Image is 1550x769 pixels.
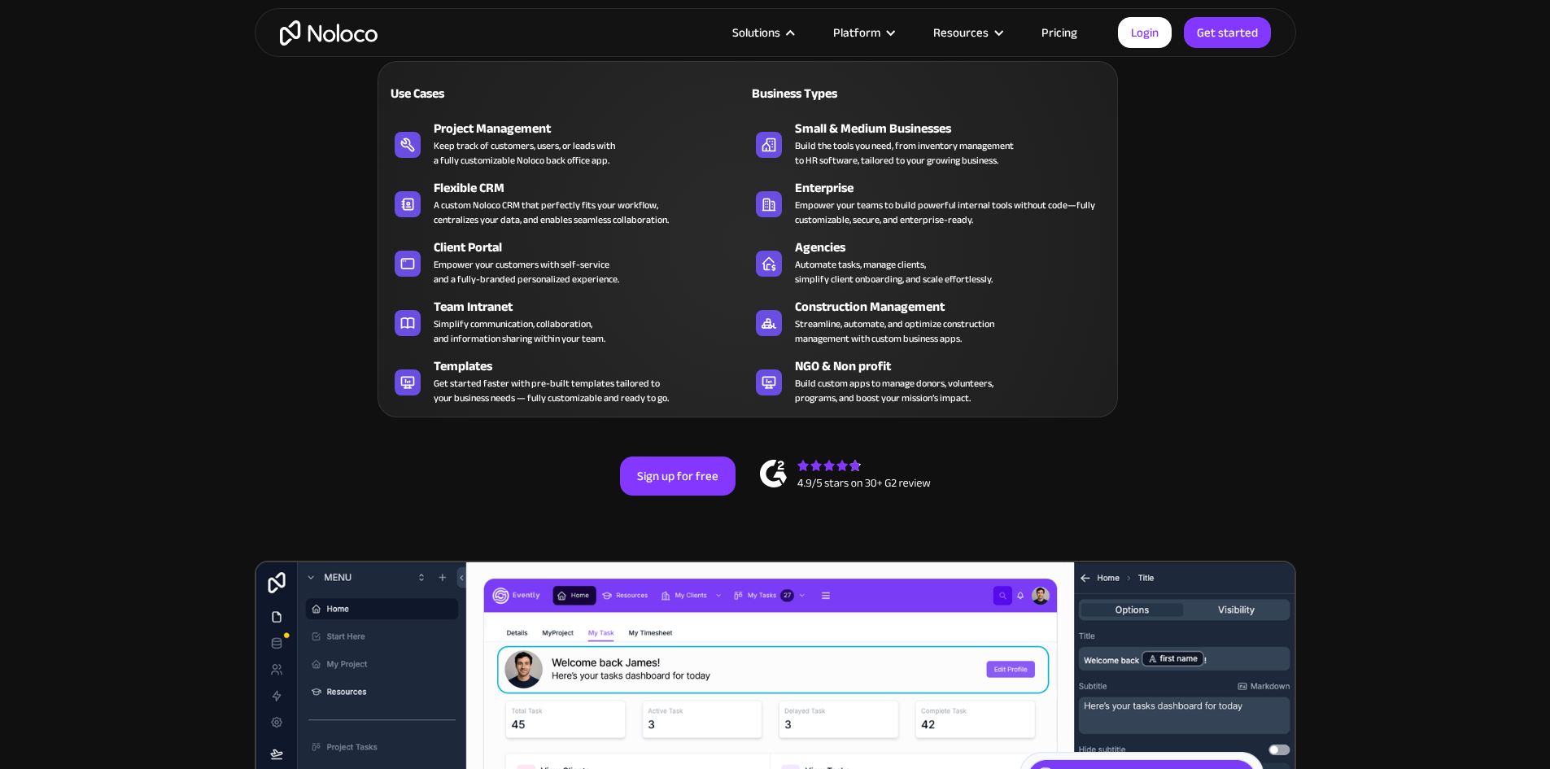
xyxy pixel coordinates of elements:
[434,297,755,317] div: Team Intranet
[434,356,755,376] div: Templates
[795,356,1116,376] div: NGO & Non profit
[280,20,378,46] a: home
[1021,22,1098,43] a: Pricing
[386,234,748,290] a: Client PortalEmpower your customers with self-serviceand a fully-branded personalized experience.
[434,376,669,405] div: Get started faster with pre-built templates tailored to your business needs — fully customizable ...
[1184,17,1271,48] a: Get started
[386,353,748,409] a: TemplatesGet started faster with pre-built templates tailored toyour business needs — fully custo...
[748,84,922,103] div: Business Types
[913,22,1021,43] div: Resources
[434,317,605,346] div: Simplify communication, collaboration, and information sharing within your team.
[271,171,1280,184] h1: Custom No-Code Business Apps Platform
[434,138,615,168] div: Keep track of customers, users, or leads with a fully customizable Noloco back office app.
[386,116,748,171] a: Project ManagementKeep track of customers, users, or leads witha fully customizable Noloco back o...
[795,119,1116,138] div: Small & Medium Businesses
[386,294,748,349] a: Team IntranetSimplify communication, collaboration,and information sharing within your team.
[434,178,755,198] div: Flexible CRM
[795,138,1014,168] div: Build the tools you need, from inventory management to HR software, tailored to your growing busi...
[620,457,736,496] a: Sign up for free
[795,257,993,286] div: Automate tasks, manage clients, simplify client onboarding, and scale effortlessly.
[833,22,880,43] div: Platform
[386,74,748,111] a: Use Cases
[795,178,1116,198] div: Enterprise
[748,353,1109,409] a: NGO & Non profitBuild custom apps to manage donors, volunteers,programs, and boost your mission’s...
[748,234,1109,290] a: AgenciesAutomate tasks, manage clients,simplify client onboarding, and scale effortlessly.
[434,198,669,227] div: A custom Noloco CRM that perfectly fits your workflow, centralizes your data, and enables seamles...
[748,294,1109,349] a: Construction ManagementStreamline, automate, and optimize constructionmanagement with custom busi...
[434,257,619,286] div: Empower your customers with self-service and a fully-branded personalized experience.
[795,297,1116,317] div: Construction Management
[795,376,993,405] div: Build custom apps to manage donors, volunteers, programs, and boost your mission’s impact.
[378,38,1118,417] nav: Solutions
[795,198,1101,227] div: Empower your teams to build powerful internal tools without code—fully customizable, secure, and ...
[1118,17,1172,48] a: Login
[795,238,1116,257] div: Agencies
[434,238,755,257] div: Client Portal
[386,175,748,230] a: Flexible CRMA custom Noloco CRM that perfectly fits your workflow,centralizes your data, and enab...
[933,22,989,43] div: Resources
[748,74,1109,111] a: Business Types
[813,22,913,43] div: Platform
[748,116,1109,171] a: Small & Medium BusinessesBuild the tools you need, from inventory managementto HR software, tailo...
[795,317,994,346] div: Streamline, automate, and optimize construction management with custom business apps.
[732,22,780,43] div: Solutions
[712,22,813,43] div: Solutions
[386,84,561,103] div: Use Cases
[271,200,1280,330] h2: Business Apps for Teams
[748,175,1109,230] a: EnterpriseEmpower your teams to build powerful internal tools without code—fully customizable, se...
[434,119,755,138] div: Project Management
